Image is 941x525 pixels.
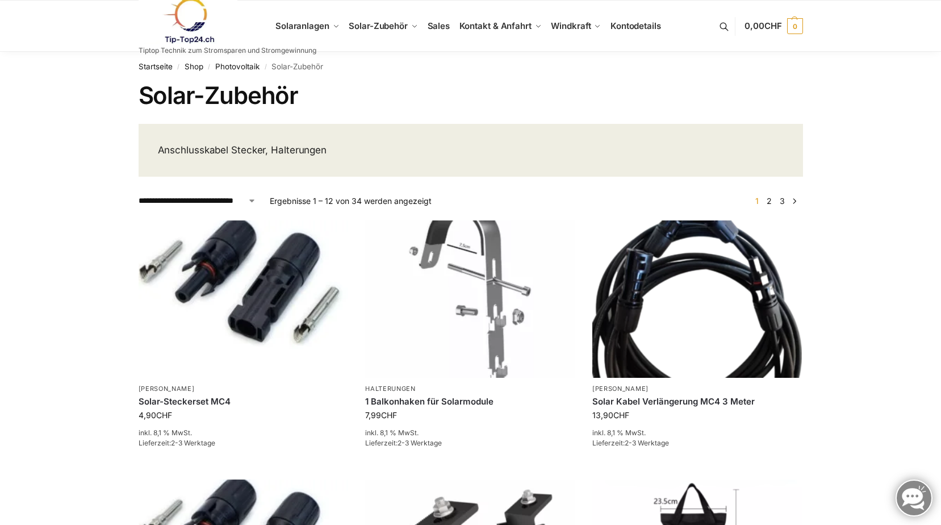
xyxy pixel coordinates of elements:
[745,20,781,31] span: 0,00
[365,396,575,407] a: 1 Balkonhaken für Solarmodule
[139,220,349,378] img: mc4 solarstecker
[215,62,260,71] a: Photovoltaik
[139,410,172,420] bdi: 4,90
[423,1,454,52] a: Sales
[764,20,782,31] span: CHF
[139,62,173,71] a: Startseite
[748,195,802,207] nav: Produkt-Seitennummerierung
[610,20,661,31] span: Kontodetails
[428,20,450,31] span: Sales
[592,396,802,407] a: Solar Kabel Verlängerung MC4 3 Meter
[592,410,629,420] bdi: 13,90
[592,439,669,447] span: Lieferzeit:
[185,62,203,71] a: Shop
[139,396,349,407] a: Solar-Steckerset MC4
[270,195,432,207] p: Ergebnisse 1 – 12 von 34 werden angezeigt
[349,20,408,31] span: Solar-Zubehör
[777,196,788,206] a: Seite 3
[745,9,802,43] a: 0,00CHF 0
[551,20,591,31] span: Windkraft
[606,1,666,52] a: Kontodetails
[592,428,802,438] p: inkl. 8,1 % MwSt.
[764,196,775,206] a: Seite 2
[790,195,798,207] a: →
[398,439,442,447] span: 2-3 Werktage
[171,439,215,447] span: 2-3 Werktage
[275,20,329,31] span: Solaranlagen
[139,385,195,393] a: [PERSON_NAME]
[625,439,669,447] span: 2-3 Werktage
[592,385,649,393] a: [PERSON_NAME]
[365,428,575,438] p: inkl. 8,1 % MwSt.
[613,410,629,420] span: CHF
[139,428,349,438] p: inkl. 8,1 % MwSt.
[139,52,803,81] nav: Breadcrumb
[752,196,762,206] span: Seite 1
[365,220,575,378] img: Balkonhaken für runde Handläufe
[139,47,316,54] p: Tiptop Technik zum Stromsparen und Stromgewinnung
[592,220,802,378] img: Solar-Verlängerungskabel
[344,1,423,52] a: Solar-Zubehör
[546,1,606,52] a: Windkraft
[365,385,416,393] a: Halterungen
[454,1,546,52] a: Kontakt & Anfahrt
[139,195,256,207] select: Shop-Reihenfolge
[158,143,451,158] p: Anschlusskabel Stecker, Halterungen
[139,439,215,447] span: Lieferzeit:
[459,20,532,31] span: Kontakt & Anfahrt
[203,63,215,72] span: /
[365,439,442,447] span: Lieferzeit:
[787,18,803,34] span: 0
[260,63,271,72] span: /
[365,410,397,420] bdi: 7,99
[156,410,172,420] span: CHF
[173,63,185,72] span: /
[139,81,803,110] h1: Solar-Zubehör
[381,410,397,420] span: CHF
